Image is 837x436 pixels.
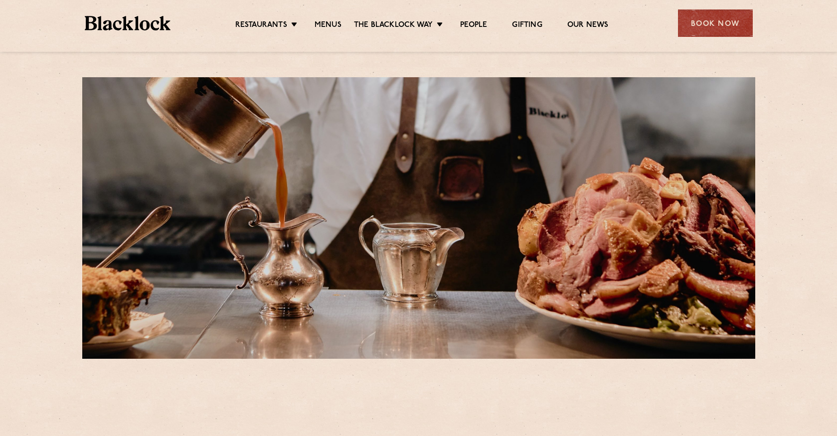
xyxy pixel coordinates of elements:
[567,20,609,31] a: Our News
[354,20,433,31] a: The Blacklock Way
[512,20,542,31] a: Gifting
[235,20,287,31] a: Restaurants
[315,20,341,31] a: Menus
[460,20,487,31] a: People
[85,16,171,30] img: BL_Textured_Logo-footer-cropped.svg
[678,9,753,37] div: Book Now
